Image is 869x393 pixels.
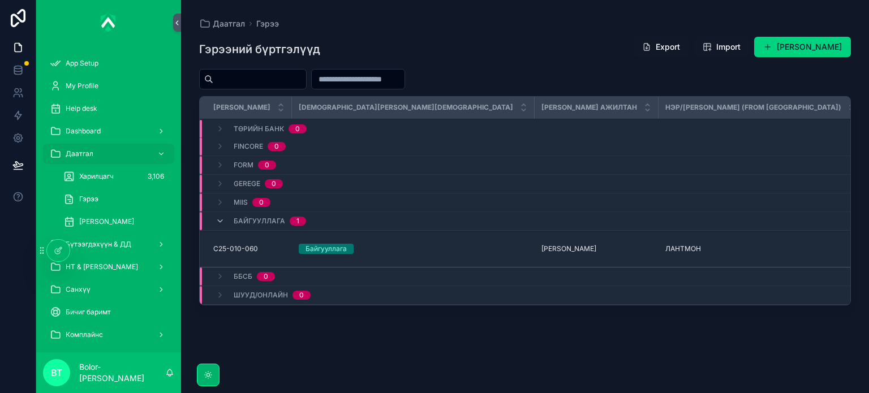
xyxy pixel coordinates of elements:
div: 0 [264,272,268,281]
div: 0 [272,179,276,188]
a: Харилцагч3,106 [57,166,174,187]
span: Gerege [234,179,260,188]
span: MIIS [234,198,248,207]
span: ЛАНТМОН [665,244,701,253]
span: C25-010-060 [213,244,258,253]
a: [PERSON_NAME] [541,244,652,253]
span: НТ & [PERSON_NAME] [66,262,138,271]
a: App Setup [43,53,174,74]
span: Fincore [234,142,263,151]
span: Санхүү [66,285,91,294]
span: BT [51,366,62,379]
span: Харилцагч [79,172,114,181]
span: Шууд/Онлайн [234,291,288,300]
a: [PERSON_NAME] [57,211,174,232]
span: Бичиг баримт [66,308,111,317]
div: 0 [265,161,269,170]
div: 0 [299,291,304,300]
a: Help desk [43,98,174,119]
button: [PERSON_NAME] [754,37,851,57]
span: [PERSON_NAME] [541,244,596,253]
a: Даатгал [199,18,245,29]
p: Bolor-[PERSON_NAME] [79,361,165,384]
span: Комплайнс [66,330,103,339]
a: ЛАНТМОН [665,244,856,253]
div: 0 [259,198,264,207]
a: Бүтээгдэхүүн & ДД [43,234,174,254]
span: Бүтээгдэхүүн & ДД [66,240,131,249]
a: Байгууллага [299,244,528,254]
div: 1 [296,217,299,226]
a: Гэрээ [256,18,279,29]
span: [PERSON_NAME] ажилтан [541,103,637,112]
span: [PERSON_NAME] [213,103,270,112]
span: [DEMOGRAPHIC_DATA][PERSON_NAME][DEMOGRAPHIC_DATA] [299,103,513,112]
span: Төрийн банк [234,124,284,133]
span: Нэр/[PERSON_NAME] (from [GEOGRAPHIC_DATA]) [665,103,841,112]
div: Байгууллага [306,244,347,254]
span: My Profile [66,81,98,90]
span: Гэрээ [79,195,98,204]
span: Dashboard [66,127,101,136]
span: Help desk [66,104,97,113]
span: Даатгал [66,149,93,158]
button: Export [633,37,689,57]
a: My Profile [43,76,174,96]
button: Import [694,37,750,57]
span: Form [234,161,253,170]
a: НТ & [PERSON_NAME] [43,257,174,277]
div: 0 [295,124,300,133]
span: ББСБ [234,272,252,281]
span: Import [716,41,741,53]
a: C25-010-060 [213,244,285,253]
a: Санхүү [43,279,174,300]
a: Даатгал [43,144,174,164]
div: 0 [274,142,279,151]
span: Байгууллага [234,217,285,226]
a: Бичиг баримт [43,302,174,322]
img: App logo [101,14,117,32]
span: Даатгал [213,18,245,29]
div: 3,106 [144,170,167,183]
span: [PERSON_NAME] [79,217,134,226]
a: Комплайнс [43,325,174,345]
div: scrollable content [36,45,181,352]
span: App Setup [66,59,98,68]
h1: Гэрээний бүртгэлүүд [199,41,320,57]
a: Dashboard [43,121,174,141]
a: Гэрээ [57,189,174,209]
